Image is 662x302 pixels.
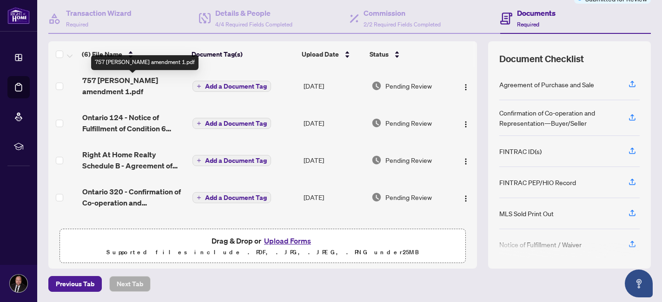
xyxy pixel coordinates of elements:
[66,7,132,19] h4: Transaction Wizard
[300,216,368,253] td: [DATE]
[197,84,201,89] span: plus
[212,235,314,247] span: Drag & Drop or
[458,116,473,130] button: Logo
[66,21,88,28] span: Required
[300,67,368,104] td: [DATE]
[78,41,188,67] th: (6) File Name
[7,7,30,24] img: logo
[197,121,201,126] span: plus
[385,81,432,91] span: Pending Review
[109,276,151,292] button: Next Tab
[462,158,470,165] img: Logo
[462,121,470,128] img: Logo
[302,49,339,59] span: Upload Date
[82,49,122,59] span: (6) File Name
[364,7,441,19] h4: Commission
[82,223,185,245] span: Ontario 801 - Offer Summary Document For use with Agreement of Purchase and Sale 1.pdf
[371,192,382,202] img: Document Status
[192,155,271,166] button: Add a Document Tag
[300,104,368,141] td: [DATE]
[205,83,267,90] span: Add a Document Tag
[385,118,432,128] span: Pending Review
[458,153,473,167] button: Logo
[82,112,185,134] span: Ontario 124 - Notice of Fulfillment of Condition 6 1.pdf
[82,186,185,208] span: Ontario 320 - Confirmation of Co-operation and Representation-15 1.pdf
[499,108,617,128] div: Confirmation of Co-operation and Representation—Buyer/Seller
[205,194,267,201] span: Add a Document Tag
[458,78,473,93] button: Logo
[66,247,460,258] p: Supported files include .PDF, .JPG, .JPEG, .PNG under 25 MB
[371,118,382,128] img: Document Status
[192,192,271,203] button: Add a Document Tag
[385,155,432,165] span: Pending Review
[205,157,267,164] span: Add a Document Tag
[499,208,554,218] div: MLS Sold Print Out
[517,21,539,28] span: Required
[458,190,473,205] button: Logo
[56,276,94,291] span: Previous Tab
[499,177,576,187] div: FINTRAC PEP/HIO Record
[298,41,366,67] th: Upload Date
[192,81,271,92] button: Add a Document Tag
[82,149,185,171] span: Right At Home Realty Schedule B - Agreement of Purchase and Sale-2 1.pdf
[499,52,584,65] span: Document Checklist
[215,21,292,28] span: 4/4 Required Fields Completed
[215,7,292,19] h4: Details & People
[499,79,594,90] div: Agreement of Purchase and Sale
[462,195,470,202] img: Logo
[499,146,542,156] div: FINTRAC ID(s)
[371,81,382,91] img: Document Status
[261,235,314,247] button: Upload Forms
[197,158,201,163] span: plus
[499,239,582,250] div: Notice of Fulfillment / Waiver
[385,192,432,202] span: Pending Review
[371,155,382,165] img: Document Status
[370,49,389,59] span: Status
[625,270,653,297] button: Open asap
[192,192,271,204] button: Add a Document Tag
[364,21,441,28] span: 2/2 Required Fields Completed
[205,120,267,127] span: Add a Document Tag
[10,275,27,292] img: Profile Icon
[192,117,271,129] button: Add a Document Tag
[192,80,271,92] button: Add a Document Tag
[91,55,199,70] div: 757 [PERSON_NAME] amendment 1.pdf
[192,154,271,167] button: Add a Document Tag
[82,75,185,97] span: 757 [PERSON_NAME] amendment 1.pdf
[48,276,102,292] button: Previous Tab
[192,118,271,129] button: Add a Document Tag
[517,7,556,19] h4: Documents
[188,41,298,67] th: Document Tag(s)
[197,195,201,200] span: plus
[462,84,470,91] img: Logo
[300,179,368,216] td: [DATE]
[366,41,450,67] th: Status
[60,229,465,263] span: Drag & Drop orUpload FormsSupported files include .PDF, .JPG, .JPEG, .PNG under25MB
[300,141,368,179] td: [DATE]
